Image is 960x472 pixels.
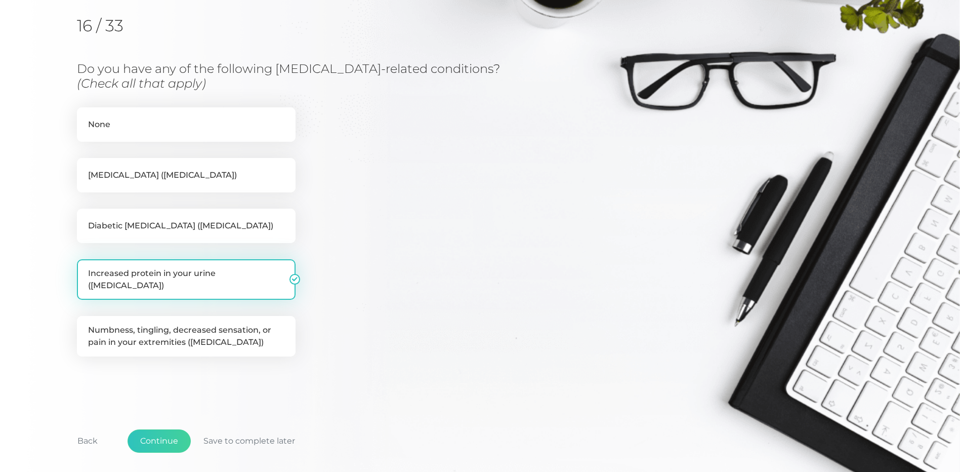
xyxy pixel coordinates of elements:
[77,316,296,357] label: Numbness, tingling, decreased sensation, or pain in your extremities ([MEDICAL_DATA])
[77,209,296,243] label: Diabetic [MEDICAL_DATA] ([MEDICAL_DATA])
[77,158,296,192] label: [MEDICAL_DATA] ([MEDICAL_DATA])
[77,16,181,35] h2: 16 / 33
[65,429,110,453] button: Back
[77,62,522,91] h3: Do you have any of the following [MEDICAL_DATA]-related conditions?
[77,259,296,300] label: Increased protein in your urine ([MEDICAL_DATA])
[191,429,308,453] button: Save to complete later
[77,76,206,91] i: (Check all that apply)
[128,429,191,453] button: Continue
[77,107,296,142] label: None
